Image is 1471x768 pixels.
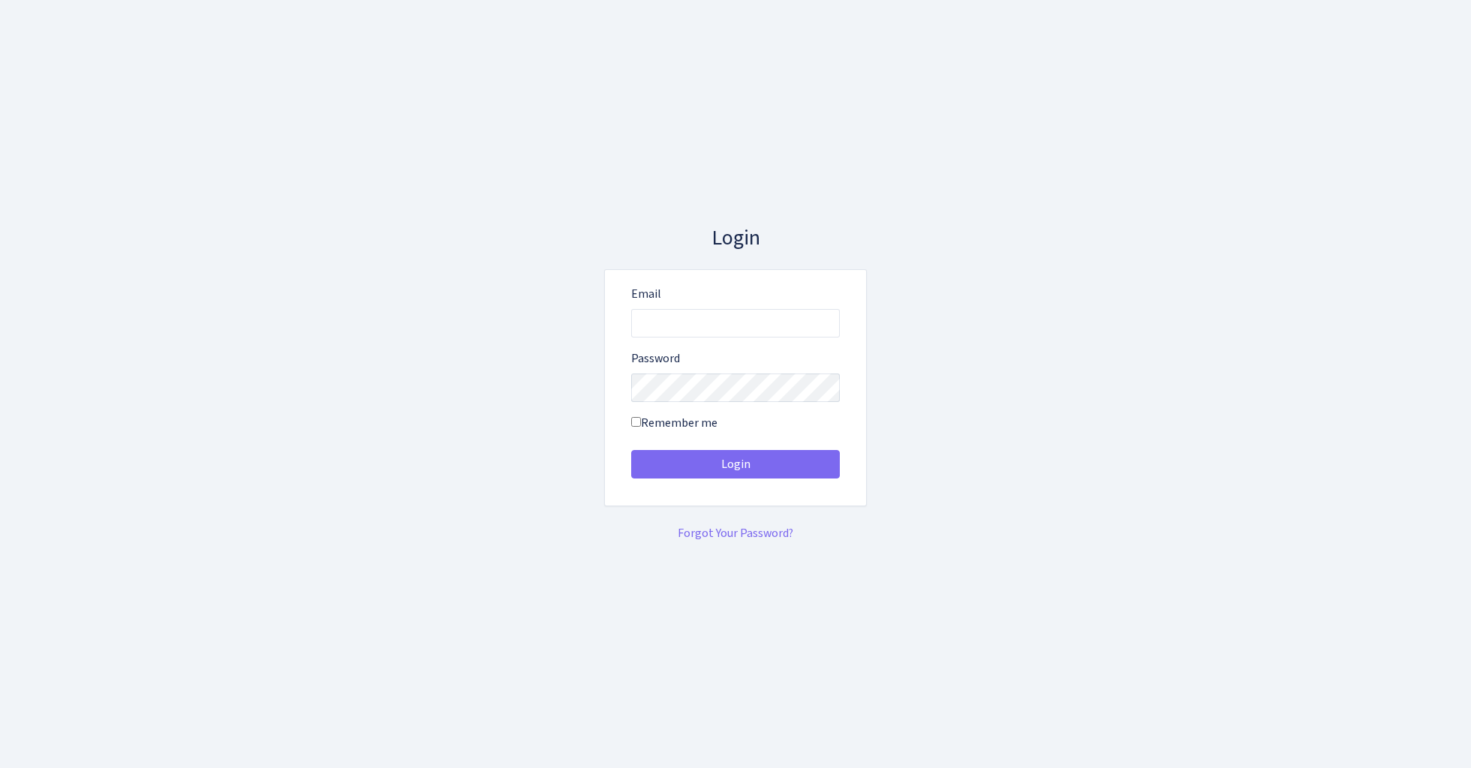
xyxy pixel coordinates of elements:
button: Login [631,450,840,478]
label: Remember me [631,414,717,432]
label: Email [631,285,661,303]
label: Password [631,349,680,367]
input: Remember me [631,417,641,427]
a: Forgot Your Password? [678,525,793,541]
h3: Login [604,226,867,251]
